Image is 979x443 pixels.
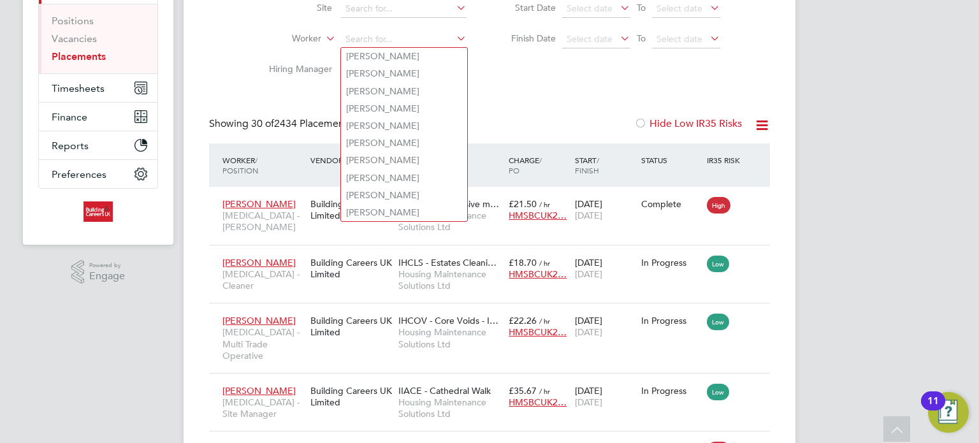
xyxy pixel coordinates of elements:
span: £18.70 [509,257,537,268]
li: [PERSON_NAME] [341,65,467,82]
div: Status [638,149,704,171]
span: Timesheets [52,82,105,94]
a: [PERSON_NAME][MEDICAL_DATA] - Site ManagerBuilding Careers UK LimitedIIACE - Cathedral WalkHousin... [219,378,770,389]
li: [PERSON_NAME] [341,117,467,134]
a: Go to home page [38,201,158,222]
div: In Progress [641,315,701,326]
span: HMSBCUK2… [509,396,567,408]
a: [PERSON_NAME][MEDICAL_DATA] - CleanerBuilding Careers UK LimitedIHCLS - Estates Cleani…Housing Ma... [219,250,770,261]
a: [PERSON_NAME][MEDICAL_DATA] - [PERSON_NAME]Building Careers UK LimitedIHRMT - Responsive m…Housin... [219,191,770,202]
span: [PERSON_NAME] [222,385,296,396]
span: [DATE] [575,396,602,408]
div: Building Careers UK Limited [307,251,395,286]
a: Vacancies [52,33,97,45]
li: [PERSON_NAME] [341,170,467,187]
a: Powered byEngage [71,260,126,284]
div: [DATE] [572,192,638,228]
button: Timesheets [39,74,157,102]
li: [PERSON_NAME] [341,152,467,169]
span: Low [707,384,729,400]
span: / Finish [575,155,599,175]
li: [PERSON_NAME] [341,134,467,152]
span: Housing Maintenance Solutions Ltd [398,396,502,419]
span: £21.50 [509,198,537,210]
button: Preferences [39,160,157,188]
div: In Progress [641,385,701,396]
div: 11 [927,401,939,418]
a: Placements [52,50,106,62]
span: IHCLS - Estates Cleani… [398,257,497,268]
span: / hr [539,258,550,268]
span: [MEDICAL_DATA] - Site Manager [222,396,304,419]
div: IR35 Risk [704,149,748,171]
div: Showing [209,117,354,131]
button: Reports [39,131,157,159]
span: Low [707,256,729,272]
span: Select date [567,33,613,45]
label: Start Date [498,2,556,13]
span: HMSBCUK2… [509,326,567,338]
div: Vendor [307,149,395,171]
button: Finance [39,103,157,131]
span: 2434 Placements [251,117,352,130]
img: buildingcareersuk-logo-retina.png [83,201,112,222]
div: Jobs [39,4,157,73]
span: Powered by [89,260,125,271]
div: Charge [505,149,572,182]
div: Building Careers UK Limited [307,192,395,228]
span: / Position [222,155,258,175]
span: £35.67 [509,385,537,396]
span: [DATE] [575,326,602,338]
span: [PERSON_NAME] [222,315,296,326]
span: 30 of [251,117,274,130]
label: Hiring Manager [259,63,332,75]
span: [DATE] [575,210,602,221]
div: [DATE] [572,379,638,414]
span: Housing Maintenance Solutions Ltd [398,268,502,291]
li: [PERSON_NAME] [341,187,467,204]
span: Reports [52,140,89,152]
span: / PO [509,155,542,175]
span: / hr [539,386,550,396]
input: Search for... [341,31,467,48]
span: [MEDICAL_DATA] - Multi Trade Operative [222,326,304,361]
li: [PERSON_NAME] [341,204,467,221]
div: Start [572,149,638,182]
span: Engage [89,271,125,282]
span: [MEDICAL_DATA] - Cleaner [222,268,304,291]
span: HMSBCUK2… [509,210,567,221]
div: Building Careers UK Limited [307,309,395,344]
span: Low [707,314,729,330]
label: Site [259,2,332,13]
li: [PERSON_NAME] [341,48,467,65]
div: In Progress [641,257,701,268]
span: IIACE - Cathedral Walk [398,385,491,396]
span: To [633,30,649,47]
span: Housing Maintenance Solutions Ltd [398,326,502,349]
span: HMSBCUK2… [509,268,567,280]
span: / hr [539,316,550,326]
label: Hide Low IR35 Risks [634,117,742,130]
label: Finish Date [498,33,556,44]
span: [DATE] [575,268,602,280]
div: Worker [219,149,307,182]
span: Finance [52,111,87,123]
a: Positions [52,15,94,27]
li: [PERSON_NAME] [341,100,467,117]
span: £22.26 [509,315,537,326]
div: [DATE] [572,251,638,286]
span: Preferences [52,168,106,180]
span: [PERSON_NAME] [222,198,296,210]
div: Building Careers UK Limited [307,379,395,414]
span: Select date [656,33,702,45]
span: IHCOV - Core Voids - I… [398,315,498,326]
li: [PERSON_NAME] [341,83,467,100]
div: [DATE] [572,309,638,344]
a: [PERSON_NAME][MEDICAL_DATA] - Multi Trade OperativeBuilding Careers UK LimitedIHCOV - Core Voids ... [219,308,770,319]
button: Open Resource Center, 11 new notifications [928,392,969,433]
span: [MEDICAL_DATA] - [PERSON_NAME] [222,210,304,233]
span: [PERSON_NAME] [222,257,296,268]
span: High [707,197,730,214]
span: Select date [567,3,613,14]
label: Worker [248,33,321,45]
